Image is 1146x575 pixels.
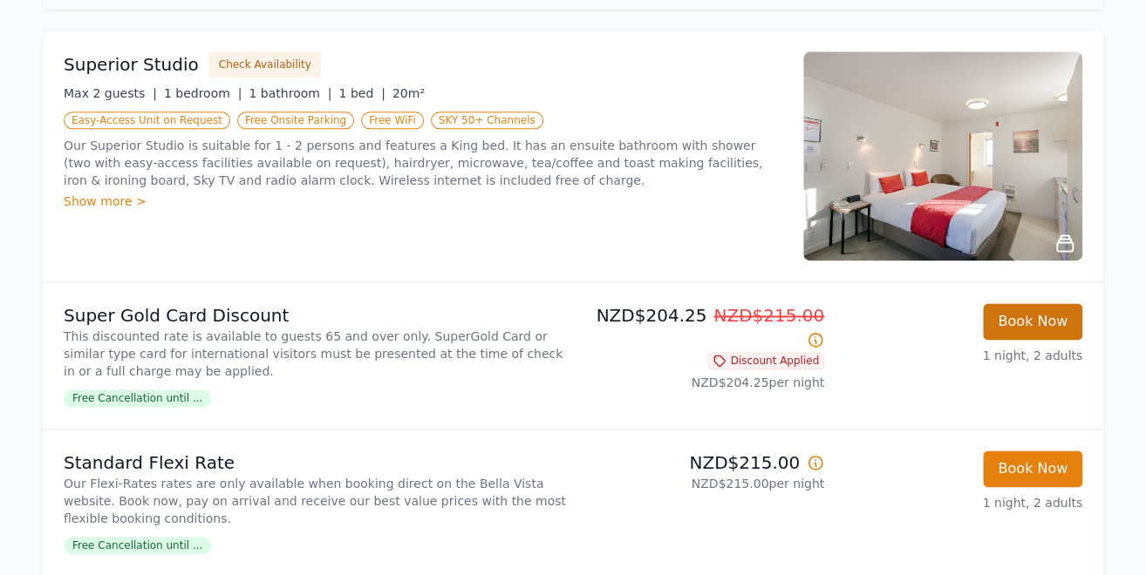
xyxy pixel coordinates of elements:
p: Standard Flexi Rate [64,450,566,475]
p: NZD$204.25 [580,303,824,352]
span: 1 bed | [338,86,385,100]
p: 1 night, 2 adults [838,494,1082,511]
p: NZD$215.00 [580,450,824,475]
div: Show more > [64,193,782,210]
span: 1 bathroom | [249,86,331,100]
p: This discounted rate is available to guests 65 and over only. SuperGold Card or similar type card... [64,328,566,380]
span: Free WiFi [361,112,424,129]
span: Free Onsite Parking [237,112,354,129]
span: 20m² [392,86,425,100]
p: NZD$204.25 per night [580,374,824,391]
span: NZD$215.00 [713,305,824,326]
button: Check Availability [209,51,321,78]
span: SKY 50+ Channels [431,112,543,129]
button: Book Now [983,303,1082,340]
h3: Superior Studio [64,52,199,77]
span: 1 bedroom | [164,86,242,100]
span: Free Cancellation until ... [64,537,211,554]
p: 1 night, 2 adults [838,347,1082,364]
p: NZD$215.00 per night [580,475,824,492]
span: Easy-Access Unit on Request [64,112,230,129]
button: Book Now [983,450,1082,487]
span: Discount Applied [707,352,824,369]
p: Our Flexi-Rates rates are only available when booking direct on the Bella Vista website. Book now... [64,475,566,527]
span: Free Cancellation until ... [64,389,211,407]
p: Our Superior Studio is suitable for 1 - 2 persons and features a King bed. It has an ensuite bath... [64,137,782,189]
span: Max 2 guests | [64,86,157,100]
p: Super Gold Card Discount [64,303,566,328]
